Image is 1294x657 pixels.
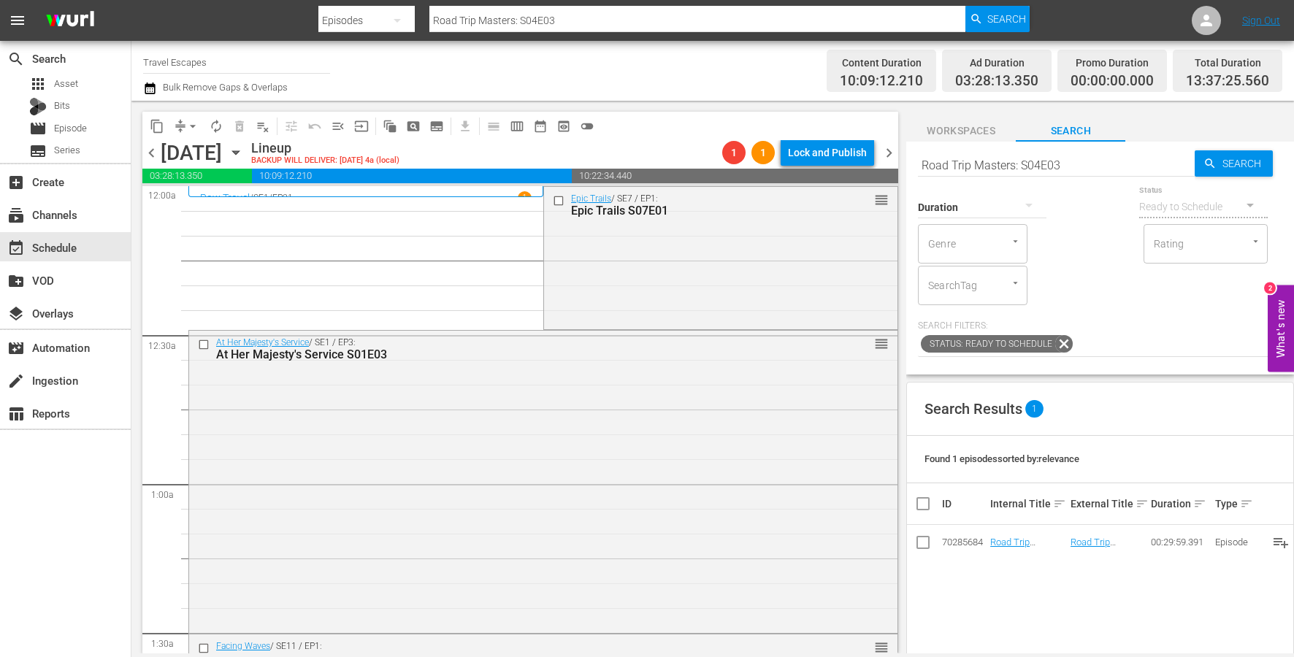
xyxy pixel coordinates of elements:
span: VOD [7,272,25,290]
p: 1 [522,193,527,203]
span: 10:09:12.210 [252,169,572,183]
div: / SE7 / EP1: [571,193,824,218]
button: Open [1008,234,1022,248]
button: Lock and Publish [781,139,874,166]
button: Open [1008,276,1022,290]
span: Asset [54,77,78,91]
button: reorder [874,336,889,350]
span: 03:28:13.350 [955,73,1038,90]
span: 13:37:25.560 [1186,73,1269,90]
span: 10:22:34.440 [572,169,899,183]
span: Series [54,143,80,158]
button: Open [1249,234,1263,248]
span: calendar_view_week_outlined [510,119,524,134]
span: Remove Gaps & Overlaps [169,115,204,138]
span: Copy Lineup [145,115,169,138]
p: / [250,193,253,203]
img: ans4CAIJ8jUAAAAAAAAAAAAAAAAAAAAAAAAgQb4GAAAAAAAAAAAAAAAAAAAAAAAAJMjXAAAAAAAAAAAAAAAAAAAAAAAAgAT5G... [35,4,105,38]
span: auto_awesome_motion_outlined [383,119,397,134]
span: autorenew_outlined [209,119,223,134]
span: View Backup [552,115,575,138]
span: toggle_off [580,119,594,134]
span: Overlays [7,305,25,323]
span: Schedule [7,239,25,257]
span: sort [1240,497,1253,510]
p: SE1 / [253,193,272,203]
div: [DATE] [161,141,222,165]
button: reorder [874,639,889,654]
span: preview_outlined [556,119,571,134]
span: 03:28:13.350 [142,169,252,183]
span: Bits [54,99,70,113]
a: Road Trip Masters: S04E03 [990,537,1060,558]
div: Duration [1151,495,1211,512]
span: Channels [7,207,25,224]
span: Create [7,174,25,191]
a: Road Trip Masters: [GEOGRAPHIC_DATA], [GEOGRAPHIC_DATA] [1071,537,1141,602]
div: BACKUP WILL DELIVER: [DATE] 4a (local) [251,156,399,166]
span: reorder [874,639,889,656]
span: Found 1 episodes sorted by: relevance [924,453,1079,464]
span: 10:09:12.210 [840,73,923,90]
div: Ready to Schedule [1139,186,1268,227]
div: / SE1 / EP3: [216,337,817,361]
span: input [354,119,369,134]
span: Select an event to delete [228,115,251,138]
span: sort [1053,497,1066,510]
div: Lineup [251,140,399,156]
span: reorder [874,192,889,208]
span: Reports [7,405,25,423]
span: chevron_left [142,144,161,162]
span: Workspaces [906,122,1016,140]
span: Refresh All Search Blocks [373,112,402,140]
div: Lock and Publish [788,139,867,166]
span: sort [1193,497,1206,510]
a: Raw Travel [200,192,250,204]
div: Internal Title [990,495,1066,512]
span: Ingestion [7,372,25,390]
span: playlist_add [1272,534,1290,551]
span: Status: Ready to Schedule [921,335,1055,353]
div: 2 [1264,283,1276,294]
div: 00:29:59.391 [1151,537,1211,547]
div: Epic Trails S07E01 [571,204,824,218]
div: Total Duration [1186,53,1269,73]
span: pageview_outlined [406,119,421,134]
span: menu_open [331,119,345,134]
div: Bits [29,98,47,115]
div: Promo Duration [1071,53,1154,73]
div: At Her Majesty's Service S01E03 [216,347,817,361]
span: compress [173,119,188,134]
div: External Title [1071,495,1146,512]
span: Search [1016,122,1125,140]
button: Open Feedback Widget [1268,285,1294,372]
a: At Her Majesty's Service [216,337,309,347]
span: Bulk Remove Gaps & Overlaps [161,82,288,93]
span: Episode [29,120,47,137]
a: Sign Out [1242,15,1280,26]
span: 00:00:00.000 [1071,73,1154,90]
span: subtitles_outlined [429,119,444,134]
span: reorder [874,336,889,352]
span: sort [1136,497,1149,510]
span: Fill episodes with ad slates [326,115,350,138]
span: arrow_drop_down [185,119,200,134]
button: Search [1195,150,1273,177]
span: content_copy [150,119,164,134]
div: Content Duration [840,53,923,73]
span: Search [7,50,25,68]
span: date_range_outlined [533,119,548,134]
span: playlist_remove_outlined [256,119,270,134]
span: Automation [7,339,25,357]
span: 1 [1025,400,1044,418]
div: Ad Duration [955,53,1038,73]
p: Search Filters: [918,320,1282,332]
span: 24 hours Lineup View is OFF [575,115,599,138]
a: Epic Trails [571,193,611,204]
span: chevron_right [880,144,898,162]
p: EP21 [272,193,293,203]
a: Facing Waves [216,641,270,651]
button: Search [965,6,1030,32]
span: 1 [722,147,746,158]
span: Month Calendar View [529,115,552,138]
